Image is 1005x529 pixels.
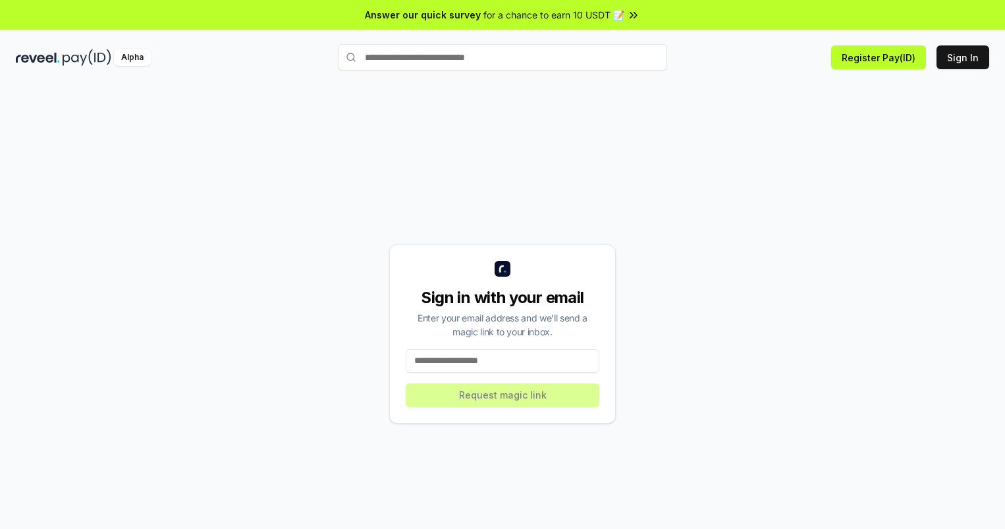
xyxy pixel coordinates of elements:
button: Register Pay(ID) [831,45,926,69]
div: Enter your email address and we’ll send a magic link to your inbox. [406,311,599,339]
span: for a chance to earn 10 USDT 📝 [483,8,624,22]
div: Sign in with your email [406,287,599,308]
img: reveel_dark [16,49,60,66]
img: logo_small [495,261,510,277]
img: pay_id [63,49,111,66]
span: Answer our quick survey [365,8,481,22]
div: Alpha [114,49,151,66]
button: Sign In [937,45,989,69]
